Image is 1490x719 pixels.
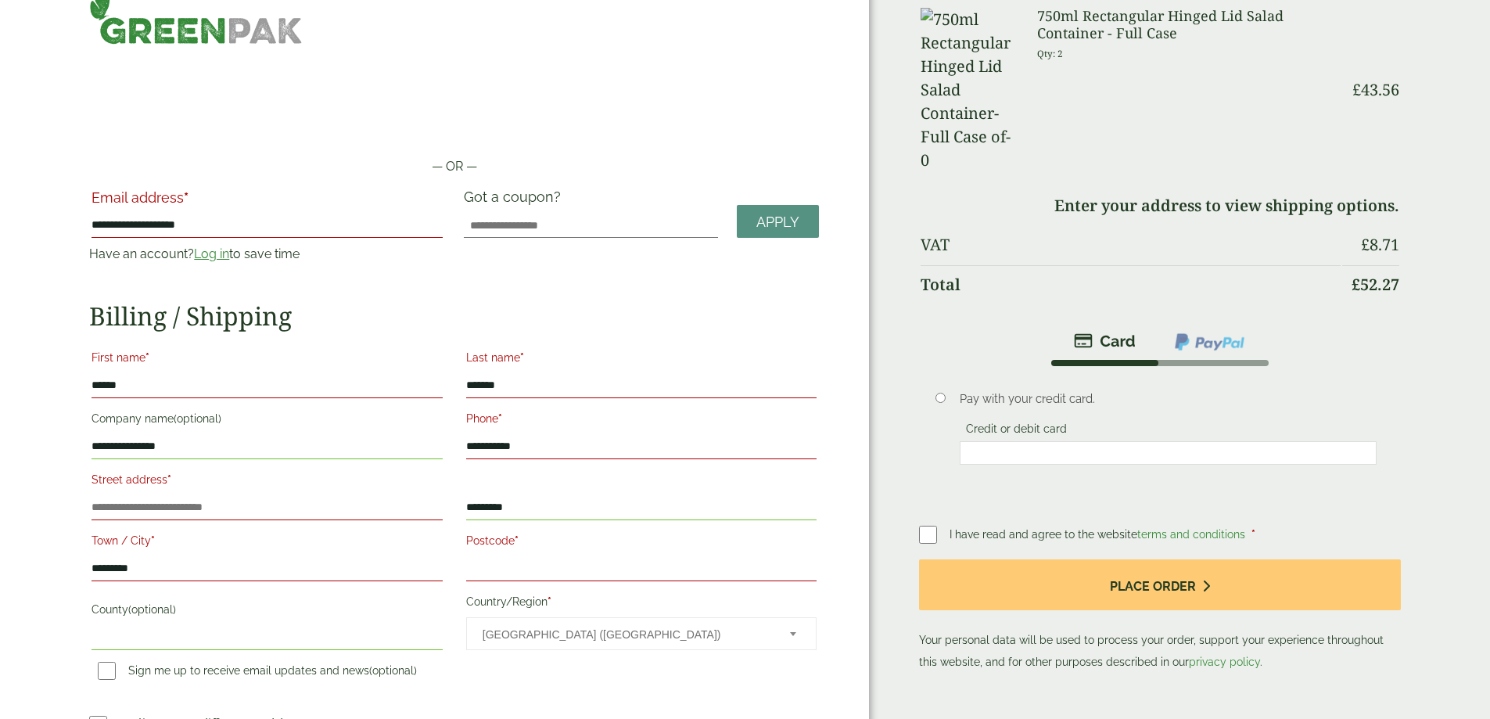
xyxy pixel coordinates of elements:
h3: 750ml Rectangular Hinged Lid Salad Container - Full Case [1037,8,1340,41]
p: Pay with your credit card. [960,390,1377,408]
label: Phone [466,408,817,434]
iframe: Secure payment button frame [89,107,819,138]
span: Apply [756,214,799,231]
label: Last name [466,347,817,373]
th: VAT [921,226,1340,264]
td: Enter your address to view shipping options. [921,187,1398,225]
a: Apply [737,205,819,239]
bdi: 8.71 [1361,234,1399,255]
p: Have an account? to save time [89,245,444,264]
label: Town / City [92,530,442,556]
label: Country/Region [466,591,817,617]
a: privacy policy [1189,656,1260,668]
img: 750ml Rectangular Hinged Lid Salad Container-Full Case of-0 [921,8,1018,172]
abbr: required [151,534,155,547]
a: Log in [194,246,229,261]
span: I have read and agree to the website [950,528,1248,541]
abbr: required [184,189,188,206]
span: United Kingdom (UK) [483,618,769,651]
label: Sign me up to receive email updates and news [92,664,423,681]
input: Sign me up to receive email updates and news(optional) [98,662,116,680]
small: Qty: 2 [1037,48,1063,59]
iframe: To enrich screen reader interactions, please activate Accessibility in Grammarly extension settings [964,446,1372,460]
img: stripe.png [1074,332,1136,351]
label: First name [92,347,442,373]
span: £ [1352,274,1360,295]
p: — OR — [89,157,819,176]
label: Email address [92,191,442,213]
span: £ [1361,234,1370,255]
p: Your personal data will be used to process your order, support your experience throughout this we... [919,559,1400,673]
span: £ [1352,79,1361,100]
label: Postcode [466,530,817,556]
span: (optional) [174,412,221,425]
img: ppcp-gateway.png [1173,332,1246,352]
span: (optional) [369,664,417,677]
bdi: 43.56 [1352,79,1399,100]
th: Total [921,265,1340,304]
abbr: required [167,473,171,486]
label: Company name [92,408,442,434]
a: terms and conditions [1137,528,1245,541]
label: Street address [92,469,442,495]
span: (optional) [128,603,176,616]
abbr: required [1251,528,1255,541]
label: Credit or debit card [960,422,1073,440]
bdi: 52.27 [1352,274,1399,295]
abbr: required [498,412,502,425]
label: County [92,599,442,625]
abbr: required [515,534,519,547]
label: Got a coupon? [464,189,567,213]
h2: Billing / Shipping [89,301,819,331]
abbr: required [548,595,551,608]
button: Place order [919,559,1400,610]
span: Country/Region [466,617,817,650]
abbr: required [520,351,524,364]
abbr: required [145,351,149,364]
